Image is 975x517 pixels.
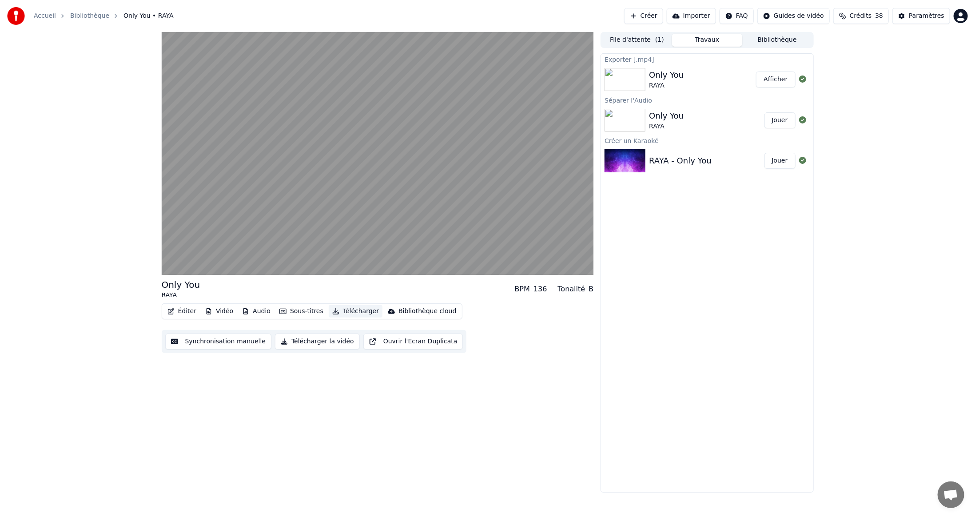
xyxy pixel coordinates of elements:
button: Synchronisation manuelle [165,334,272,350]
a: Bibliothèque [70,12,109,20]
div: RAYA - Only You [649,155,712,167]
button: Afficher [756,72,795,87]
button: Éditer [164,305,200,318]
button: Jouer [764,112,796,128]
div: Only You [162,278,200,291]
div: Séparer l'Audio [601,95,813,105]
div: BPM [515,284,530,294]
span: Crédits [850,12,872,20]
div: RAYA [649,122,684,131]
span: 38 [875,12,883,20]
button: Crédits38 [833,8,889,24]
button: Paramètres [892,8,950,24]
div: Exporter [.mp4] [601,54,813,64]
button: Audio [239,305,274,318]
span: Only You • RAYA [123,12,174,20]
button: Ouvrir l'Ecran Duplicata [363,334,463,350]
div: Paramètres [909,12,944,20]
div: RAYA [649,81,684,90]
button: Télécharger [329,305,382,318]
button: Télécharger la vidéo [275,334,360,350]
div: Ouvrir le chat [938,481,964,508]
button: Guides de vidéo [757,8,830,24]
div: Only You [649,110,684,122]
div: RAYA [162,291,200,300]
span: ( 1 ) [655,36,664,44]
div: Bibliothèque cloud [398,307,456,316]
button: Bibliothèque [742,34,812,47]
button: Vidéo [202,305,237,318]
button: Jouer [764,153,796,169]
a: Accueil [34,12,56,20]
div: 136 [533,284,547,294]
button: Créer [624,8,663,24]
button: FAQ [720,8,754,24]
button: Sous-titres [276,305,327,318]
div: Only You [649,69,684,81]
button: File d'attente [602,34,672,47]
img: youka [7,7,25,25]
div: Tonalité [558,284,585,294]
div: Créer un Karaoké [601,135,813,146]
button: Importer [667,8,716,24]
div: B [589,284,593,294]
nav: breadcrumb [34,12,174,20]
button: Travaux [672,34,742,47]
